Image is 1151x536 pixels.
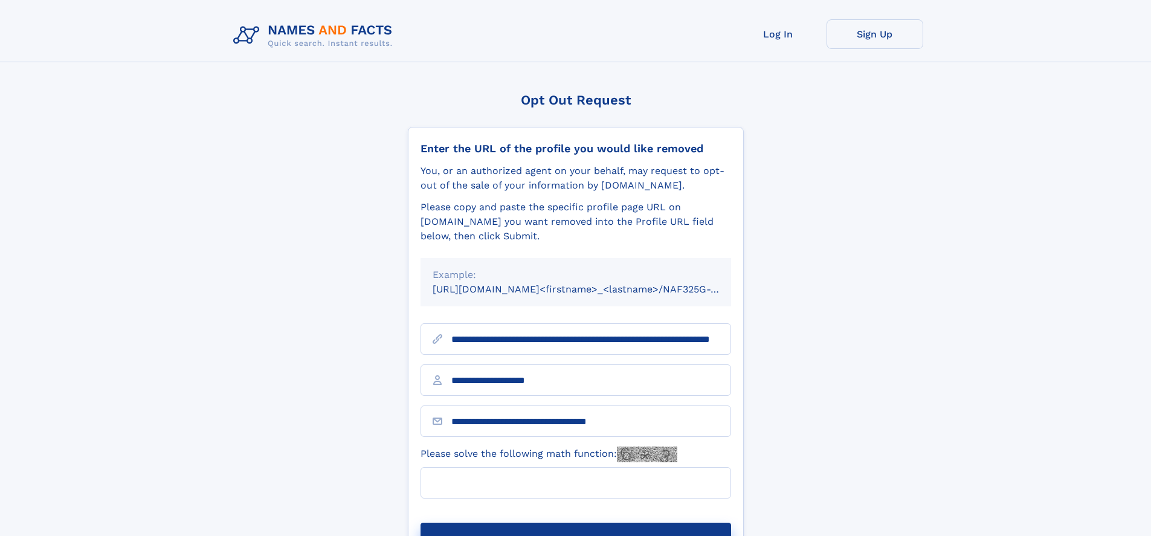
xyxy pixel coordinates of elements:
div: Opt Out Request [408,92,744,108]
div: Enter the URL of the profile you would like removed [421,142,731,155]
div: Please copy and paste the specific profile page URL on [DOMAIN_NAME] you want removed into the Pr... [421,200,731,244]
a: Log In [730,19,827,49]
small: [URL][DOMAIN_NAME]<firstname>_<lastname>/NAF325G-xxxxxxxx [433,283,754,295]
a: Sign Up [827,19,923,49]
img: Logo Names and Facts [228,19,402,52]
div: Example: [433,268,719,282]
div: You, or an authorized agent on your behalf, may request to opt-out of the sale of your informatio... [421,164,731,193]
label: Please solve the following math function: [421,447,677,462]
